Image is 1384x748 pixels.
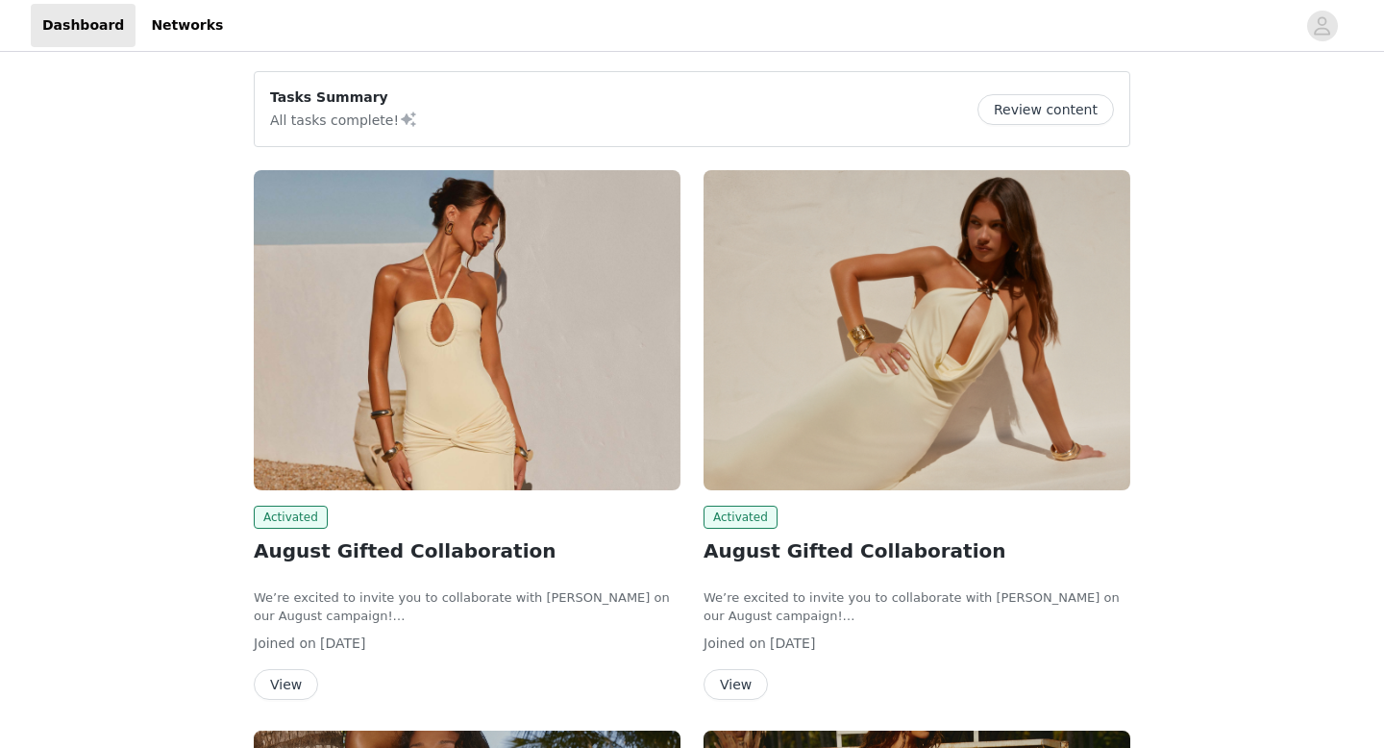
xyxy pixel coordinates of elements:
[254,588,680,626] p: We’re excited to invite you to collaborate with [PERSON_NAME] on our August campaign!
[254,536,680,565] h2: August Gifted Collaboration
[704,170,1130,490] img: Peppermayo AUS
[254,678,318,692] a: View
[704,678,768,692] a: View
[270,87,418,108] p: Tasks Summary
[704,636,766,651] span: Joined on
[139,4,235,47] a: Networks
[704,506,778,529] span: Activated
[1313,11,1331,41] div: avatar
[254,636,316,651] span: Joined on
[977,94,1114,125] button: Review content
[254,669,318,700] button: View
[704,588,1130,626] p: We’re excited to invite you to collaborate with [PERSON_NAME] on our August campaign!
[704,536,1130,565] h2: August Gifted Collaboration
[270,108,418,131] p: All tasks complete!
[254,170,680,490] img: Peppermayo AUS
[704,669,768,700] button: View
[254,506,328,529] span: Activated
[770,636,815,651] span: [DATE]
[31,4,136,47] a: Dashboard
[320,636,365,651] span: [DATE]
